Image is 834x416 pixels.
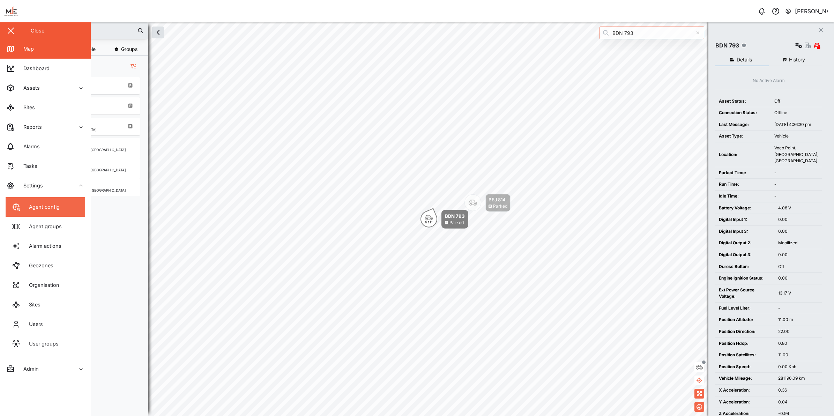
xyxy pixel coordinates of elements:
[31,27,44,35] div: Close
[719,133,767,140] div: Asset Type:
[778,216,818,223] div: 0.00
[6,256,85,275] a: Geozones
[493,203,507,210] div: Parked
[18,365,39,373] div: Admin
[18,162,37,170] div: Tasks
[6,236,85,256] a: Alarm actions
[3,3,94,19] img: Main Logo
[778,340,818,347] div: 0.80
[18,84,40,92] div: Assets
[24,301,40,309] div: Sites
[778,364,818,370] div: 0.00 Kph
[6,314,85,334] a: Users
[778,399,818,406] div: 0.04
[719,216,771,223] div: Digital Input 1:
[778,328,818,335] div: 22.00
[449,220,464,226] div: Parked
[719,205,771,211] div: Battery Voltage:
[719,181,767,188] div: Run Time:
[420,210,468,229] div: Map marker
[774,193,818,200] div: -
[778,240,818,246] div: Mobilized
[778,205,818,211] div: 4.08 V
[24,320,43,328] div: Users
[719,110,767,116] div: Connection Status:
[774,110,818,116] div: Offline
[719,240,771,246] div: Digital Output 2:
[6,334,85,354] a: User groups
[719,193,767,200] div: Idle Time:
[600,27,704,39] input: Search by People, Asset, Geozone or Place
[24,242,61,250] div: Alarm actions
[774,98,818,105] div: Off
[778,352,818,358] div: 11.00
[464,194,511,212] div: Map marker
[18,182,43,190] div: Settings
[6,217,85,236] a: Agent groups
[778,275,818,282] div: 0.00
[425,221,433,224] div: N 22°
[18,143,40,150] div: Alarms
[6,275,85,295] a: Organisation
[774,181,818,188] div: -
[719,252,771,258] div: Digital Output 3:
[6,295,85,314] a: Sites
[719,287,771,300] div: Ext Power Source Voltage:
[785,6,828,16] button: [PERSON_NAME]
[719,263,771,270] div: Duress Button:
[489,196,507,203] div: BEJ 814
[719,170,767,176] div: Parked Time:
[774,133,818,140] div: Vehicle
[719,364,771,370] div: Position Speed:
[719,228,771,235] div: Digital Input 3:
[18,45,34,53] div: Map
[753,77,785,84] div: No Active Alarm
[778,387,818,394] div: 0.36
[719,305,771,312] div: Fuel Level Liter:
[737,57,752,62] span: Details
[778,317,818,323] div: 11.00 m
[774,170,818,176] div: -
[778,375,818,382] div: 281196.09 km
[121,47,137,52] span: Groups
[774,145,818,164] div: Voco Point, [GEOGRAPHIC_DATA], [GEOGRAPHIC_DATA]
[719,340,771,347] div: Position Hdop:
[774,121,818,128] div: [DATE] 4:36:30 pm
[719,387,771,394] div: X Acceleration:
[719,121,767,128] div: Last Message:
[719,317,771,323] div: Position Altitude:
[719,399,771,406] div: Y Acceleration:
[789,57,805,62] span: History
[24,223,62,230] div: Agent groups
[445,213,465,220] div: BDN 793
[18,123,42,131] div: Reports
[719,352,771,358] div: Position Satellites:
[795,7,828,16] div: [PERSON_NAME]
[778,263,818,270] div: Off
[719,151,767,158] div: Location:
[778,305,818,312] div: -
[18,65,50,72] div: Dashboard
[719,275,771,282] div: Engine Ignition Status:
[715,41,739,50] div: BDN 793
[778,290,818,297] div: 13.17 V
[719,375,771,382] div: Vehicle Mileage:
[24,203,60,211] div: Agent config
[24,262,53,269] div: Geozones
[6,197,85,217] a: Agent config
[719,328,771,335] div: Position Direction:
[719,98,767,105] div: Asset Status:
[778,252,818,258] div: 0.00
[18,104,35,111] div: Sites
[24,281,59,289] div: Organisation
[24,340,59,348] div: User groups
[778,228,818,235] div: 0.00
